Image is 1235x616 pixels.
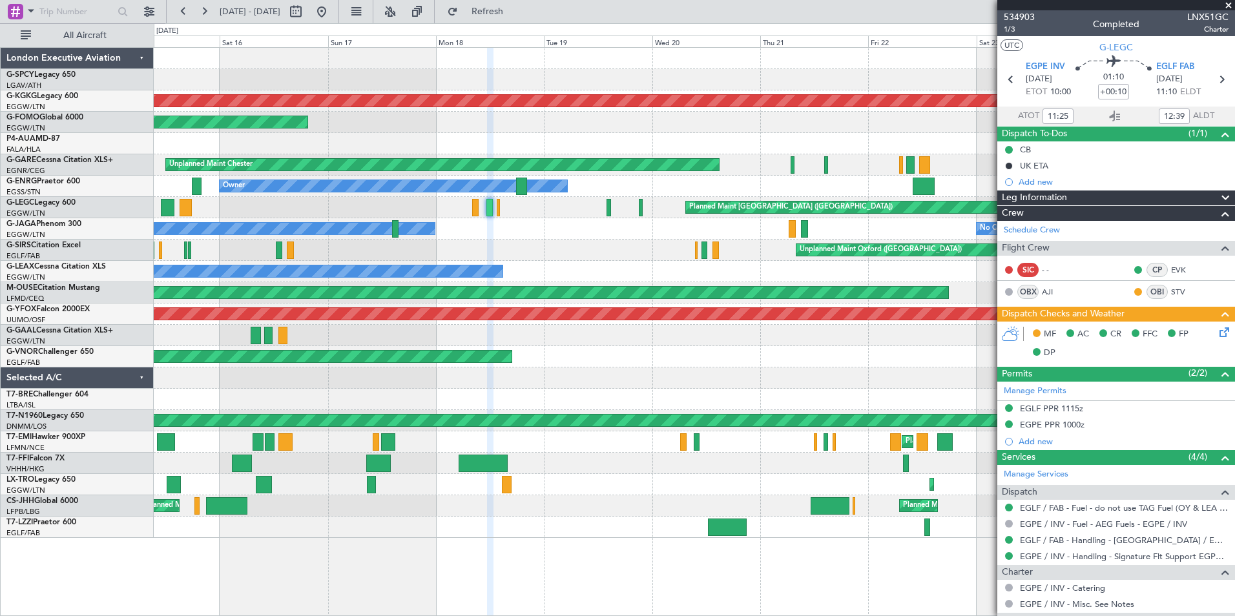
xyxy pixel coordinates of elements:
a: T7-LZZIPraetor 600 [6,518,76,526]
a: G-SPCYLegacy 650 [6,71,76,79]
span: FFC [1143,328,1157,341]
span: G-VNOR [6,348,38,356]
div: Add new [1019,176,1229,187]
span: G-LEAX [6,263,34,271]
span: Flight Crew [1002,241,1050,256]
a: Manage Services [1004,468,1068,481]
span: AC [1077,328,1089,341]
span: Dispatch Checks and Weather [1002,307,1125,322]
span: G-SIRS [6,241,31,249]
div: CP [1147,263,1168,277]
span: Permits [1002,367,1032,382]
div: Planned Maint [PERSON_NAME] [906,432,1013,451]
a: G-JAGAPhenom 300 [6,220,81,228]
a: LGAV/ATH [6,81,41,90]
span: All Aircraft [34,31,136,40]
div: Fri 15 [112,36,220,47]
a: EGLF / FAB - Handling - [GEOGRAPHIC_DATA] / EGLF / FAB [1020,535,1229,546]
input: --:-- [1159,108,1190,124]
a: T7-BREChallenger 604 [6,391,88,398]
span: T7-N1960 [6,412,43,420]
div: EGPE PPR 1000z [1020,419,1085,430]
span: P4-AUA [6,135,36,143]
span: T7-LZZI [6,518,33,526]
a: EGPE / INV - Misc. See Notes [1020,599,1134,610]
a: P4-AUAMD-87 [6,135,60,143]
div: [DATE] [156,26,178,37]
span: G-FOMO [6,114,39,121]
div: Sun 17 [328,36,436,47]
span: DP [1044,347,1055,360]
span: Refresh [461,7,515,16]
a: G-SIRSCitation Excel [6,241,81,249]
span: (2/2) [1188,366,1207,380]
a: EGSS/STN [6,187,41,197]
span: G-GARE [6,156,36,164]
a: G-YFOXFalcon 2000EX [6,305,90,313]
a: EGGW/LTN [6,230,45,240]
a: Manage Permits [1004,385,1066,398]
a: EGGW/LTN [6,102,45,112]
div: No Crew Cannes (Mandelieu) [980,219,1075,238]
a: G-FOMOGlobal 6000 [6,114,83,121]
a: T7-EMIHawker 900XP [6,433,85,441]
span: G-KGKG [6,92,37,100]
button: Refresh [441,1,519,22]
a: G-ENRGPraetor 600 [6,178,80,185]
a: EGPE / INV - Handling - Signature Flt Support EGPE / INV [1020,551,1229,562]
a: G-GAALCessna Citation XLS+ [6,327,113,334]
div: Owner [223,176,245,196]
div: Completed [1093,17,1139,31]
a: G-GARECessna Citation XLS+ [6,156,113,164]
a: FALA/HLA [6,145,41,154]
a: LFPB/LBG [6,507,40,517]
a: CS-JHHGlobal 6000 [6,497,78,505]
a: EGGW/LTN [6,209,45,218]
div: OBI [1147,285,1168,299]
span: LNX51GC [1187,10,1229,24]
a: EGPE / INV - Fuel - AEG Fuels - EGPE / INV [1020,518,1187,529]
div: OBX [1017,285,1039,299]
a: T7-N1960Legacy 650 [6,412,84,420]
span: ETOT [1026,86,1047,99]
span: G-LEGC [6,199,34,207]
a: G-LEGCLegacy 600 [6,199,76,207]
span: G-LEGC [1099,41,1133,54]
span: Charter [1002,565,1033,580]
a: M-OUSECitation Mustang [6,284,100,292]
span: [DATE] - [DATE] [220,6,280,17]
span: Crew [1002,206,1024,221]
span: 01:10 [1103,71,1124,84]
a: G-KGKGLegacy 600 [6,92,78,100]
span: (4/4) [1188,450,1207,464]
span: (1/1) [1188,127,1207,140]
a: EGLF/FAB [6,251,40,261]
span: ATOT [1018,110,1039,123]
input: Trip Number [39,2,114,21]
div: Thu 21 [760,36,868,47]
span: Services [1002,450,1035,465]
span: 534903 [1004,10,1035,24]
span: CR [1110,328,1121,341]
div: UK ETA [1020,160,1048,171]
a: VHHH/HKG [6,464,45,474]
div: Sat 16 [220,36,327,47]
a: EGGW/LTN [6,123,45,133]
span: G-ENRG [6,178,37,185]
span: ALDT [1193,110,1214,123]
span: [DATE] [1156,73,1183,86]
div: Fri 22 [868,36,976,47]
a: EGGW/LTN [6,272,45,282]
span: ELDT [1180,86,1201,99]
a: EVK [1171,264,1200,276]
span: [DATE] [1026,73,1052,86]
span: G-YFOX [6,305,36,313]
a: LTBA/ISL [6,400,36,410]
span: T7-EMI [6,433,32,441]
div: Planned Maint [GEOGRAPHIC_DATA] ([GEOGRAPHIC_DATA]) [903,496,1106,515]
span: G-SPCY [6,71,34,79]
span: Charter [1187,24,1229,35]
span: LX-TRO [6,476,34,484]
span: M-OUSE [6,284,37,292]
a: G-VNORChallenger 650 [6,348,94,356]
